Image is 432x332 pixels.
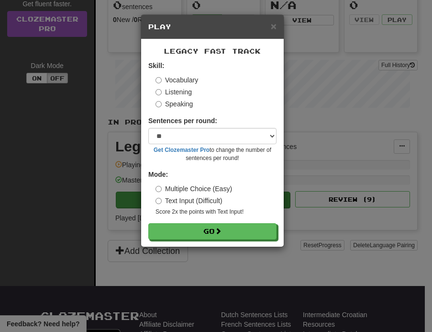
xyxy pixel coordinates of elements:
input: Listening [155,89,162,95]
label: Vocabulary [155,75,198,85]
input: Speaking [155,101,162,107]
strong: Mode: [148,171,168,178]
span: Legacy Fast Track [164,47,261,55]
button: Close [271,21,277,31]
a: Get Clozemaster Pro [154,147,210,153]
h5: Play [148,22,277,32]
input: Multiple Choice (Easy) [155,186,162,192]
input: Vocabulary [155,77,162,83]
small: to change the number of sentences per round! [148,146,277,162]
label: Text Input (Difficult) [155,196,222,206]
label: Listening [155,87,192,97]
input: Text Input (Difficult) [155,198,162,204]
small: Score 2x the points with Text Input ! [155,208,277,216]
label: Multiple Choice (Easy) [155,184,232,194]
span: × [271,21,277,32]
button: Go [148,223,277,240]
strong: Skill: [148,62,164,69]
label: Sentences per round: [148,116,217,126]
label: Speaking [155,99,193,109]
